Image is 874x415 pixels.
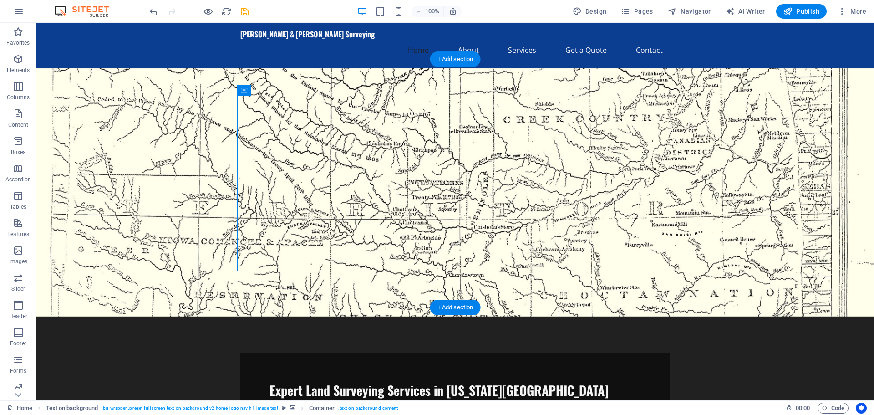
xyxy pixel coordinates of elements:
[239,6,250,17] button: save
[221,6,232,17] button: reload
[621,7,653,16] span: Pages
[9,313,27,320] p: Header
[430,51,481,67] div: + Add section
[412,6,444,17] button: 100%
[664,4,715,19] button: Navigator
[786,403,810,414] h6: Session time
[569,4,610,19] div: Design (Ctrl+Alt+Y)
[449,7,457,15] i: On resize automatically adjust zoom level to fit chosen device.
[856,403,867,414] button: Usercentrics
[796,403,810,414] span: 00 00
[834,4,870,19] button: More
[722,4,769,19] button: AI Writer
[282,405,286,410] i: This element is a customizable preset
[776,4,827,19] button: Publish
[52,6,121,17] img: Editor Logo
[10,203,26,210] p: Tables
[46,403,98,414] span: Click to select. Double-click to edit
[7,231,29,238] p: Features
[7,94,30,101] p: Columns
[617,4,656,19] button: Pages
[822,403,844,414] span: Code
[668,7,711,16] span: Navigator
[425,6,440,17] h6: 100%
[838,7,866,16] span: More
[148,6,159,17] i: Undo: Edit headline (Ctrl+Z)
[11,149,26,156] p: Boxes
[9,258,28,265] p: Images
[8,121,28,128] p: Content
[573,7,607,16] span: Design
[430,300,481,315] div: + Add section
[290,405,295,410] i: This element contains a background
[309,403,335,414] span: Click to select. Double-click to edit
[783,7,819,16] span: Publish
[102,403,278,414] span: . bg-wrapper .preset-fullscreen-text-on-background-v2-home-logo-nav-h1-image-text
[10,367,26,374] p: Forms
[5,176,31,183] p: Accordion
[726,7,765,16] span: AI Writer
[203,6,213,17] button: Click here to leave preview mode and continue editing
[46,403,398,414] nav: breadcrumb
[148,6,159,17] button: undo
[7,403,32,414] a: Click to cancel selection. Double-click to open Pages
[818,403,849,414] button: Code
[338,403,398,414] span: . text-on-background-content
[569,4,610,19] button: Design
[802,405,803,411] span: :
[6,39,30,46] p: Favorites
[7,67,30,74] p: Elements
[239,6,250,17] i: Save (Ctrl+S)
[11,285,25,292] p: Slider
[10,340,26,347] p: Footer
